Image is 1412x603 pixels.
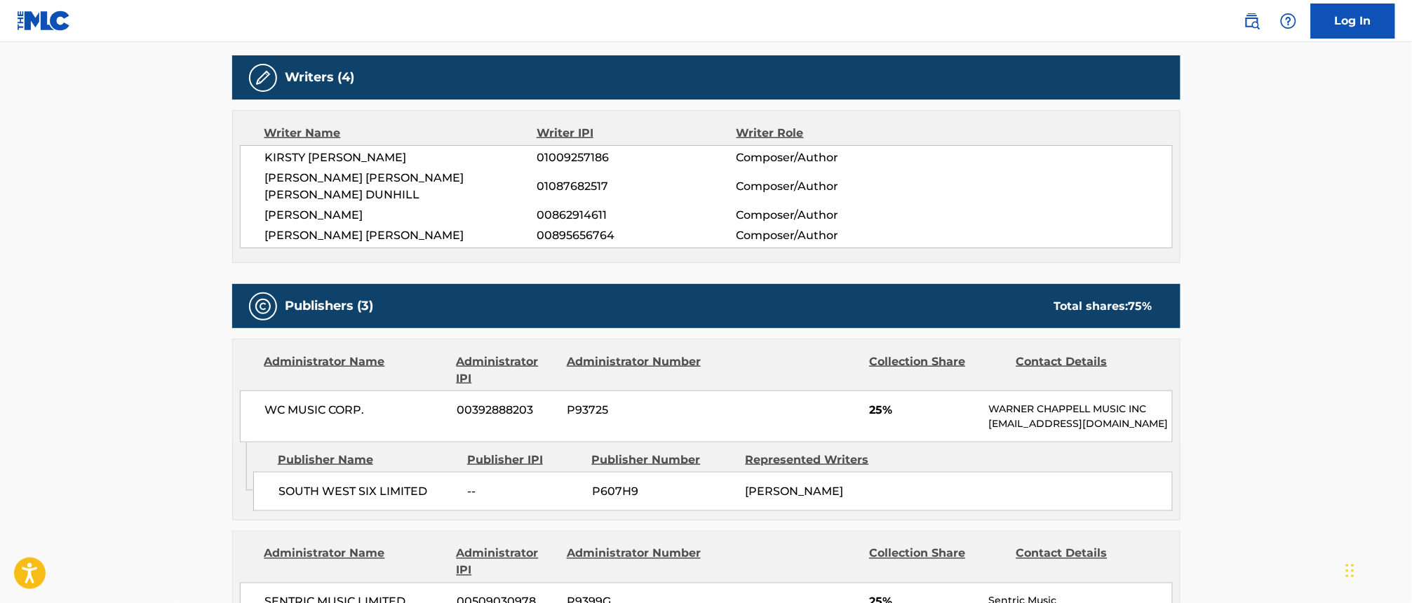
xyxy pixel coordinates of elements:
[1346,550,1354,592] div: Drag
[468,483,581,500] span: --
[1275,7,1303,35] div: Help
[737,125,918,142] div: Writer Role
[1244,13,1260,29] img: search
[537,149,736,166] span: 01009257186
[285,298,374,314] h5: Publishers (3)
[264,546,446,579] div: Administrator Name
[457,546,556,579] div: Administrator IPI
[567,402,703,419] span: P93725
[255,298,271,315] img: Publishers
[737,227,918,244] span: Composer/Author
[1129,299,1152,313] span: 75 %
[1016,546,1152,579] div: Contact Details
[537,227,736,244] span: 00895656764
[278,483,457,500] span: SOUTH WEST SIX LIMITED
[737,178,918,195] span: Composer/Author
[746,485,844,498] span: [PERSON_NAME]
[1280,13,1297,29] img: help
[1342,536,1412,603] iframe: Chat Widget
[457,353,556,387] div: Administrator IPI
[457,402,556,419] span: 00392888203
[1054,298,1152,315] div: Total shares:
[17,11,71,31] img: MLC Logo
[265,207,537,224] span: [PERSON_NAME]
[869,546,1005,579] div: Collection Share
[265,227,537,244] span: [PERSON_NAME] [PERSON_NAME]
[988,416,1171,431] p: [EMAIL_ADDRESS][DOMAIN_NAME]
[255,69,271,86] img: Writers
[265,149,537,166] span: KIRSTY [PERSON_NAME]
[265,402,447,419] span: WC MUSIC CORP.
[285,69,355,86] h5: Writers (4)
[537,178,736,195] span: 01087682517
[1238,7,1266,35] a: Public Search
[278,452,457,468] div: Publisher Name
[592,483,735,500] span: P607H9
[567,546,703,579] div: Administrator Number
[264,125,537,142] div: Writer Name
[869,402,978,419] span: 25%
[567,353,703,387] div: Administrator Number
[537,207,736,224] span: 00862914611
[869,353,1005,387] div: Collection Share
[737,149,918,166] span: Composer/Author
[988,402,1171,416] p: WARNER CHAPPELL MUSIC INC
[467,452,581,468] div: Publisher IPI
[592,452,735,468] div: Publisher Number
[537,125,737,142] div: Writer IPI
[1016,353,1152,387] div: Contact Details
[746,452,889,468] div: Represented Writers
[265,170,537,203] span: [PERSON_NAME] [PERSON_NAME] [PERSON_NAME] DUNHILL
[1311,4,1395,39] a: Log In
[264,353,446,387] div: Administrator Name
[737,207,918,224] span: Composer/Author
